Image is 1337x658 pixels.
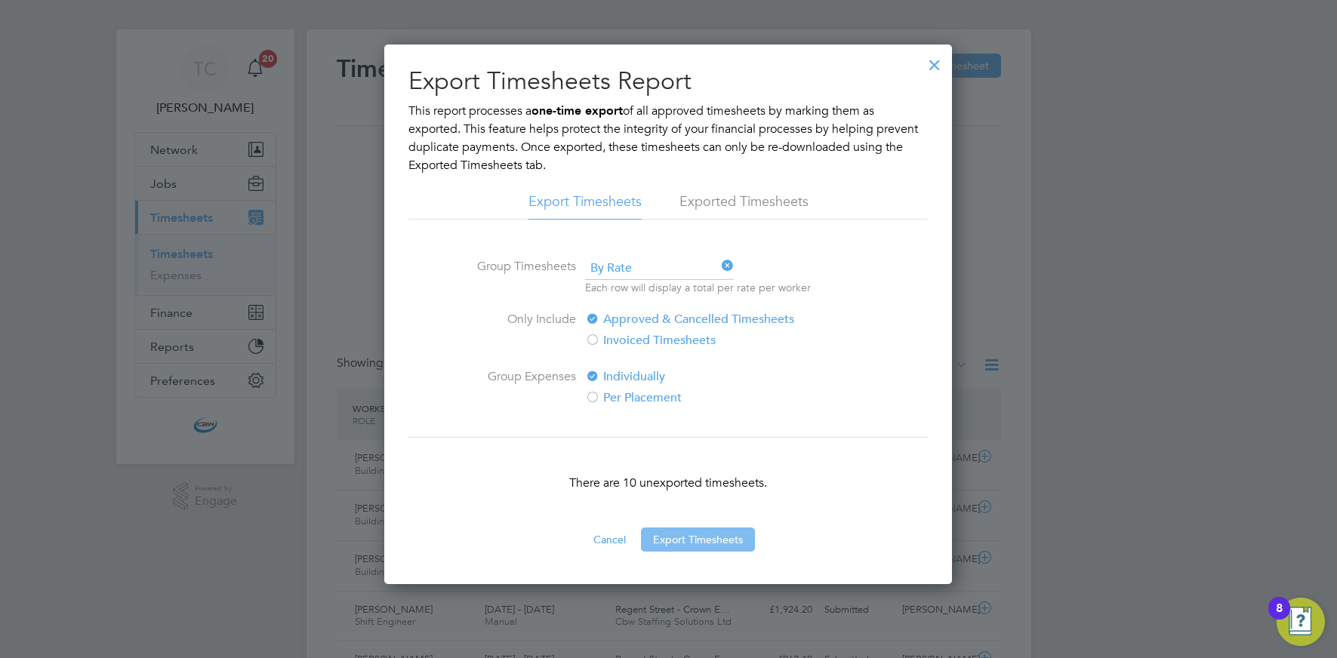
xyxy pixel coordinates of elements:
[463,367,576,407] label: Group Expenses
[463,257,576,292] label: Group Timesheets
[641,527,755,552] button: Export Timesheets
[585,389,838,407] label: Per Placement
[408,102,928,174] p: This report processes a of all approved timesheets by marking them as exported. This feature help...
[585,367,838,386] label: Individually
[585,310,838,328] label: Approved & Cancelled Timesheets
[531,103,623,118] b: one-time export
[585,257,734,280] span: By Rate
[585,280,811,295] p: Each row will display a total per rate per worker
[528,192,642,220] li: Export Timesheets
[408,474,928,492] p: There are 10 unexported timesheets.
[1277,598,1325,646] button: Open Resource Center, 8 new notifications
[1276,608,1283,628] div: 8
[581,527,638,552] button: Cancel
[679,192,809,220] li: Exported Timesheets
[408,66,928,97] h2: Export Timesheets Report
[463,310,576,349] label: Only Include
[585,331,838,349] label: Invoiced Timesheets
